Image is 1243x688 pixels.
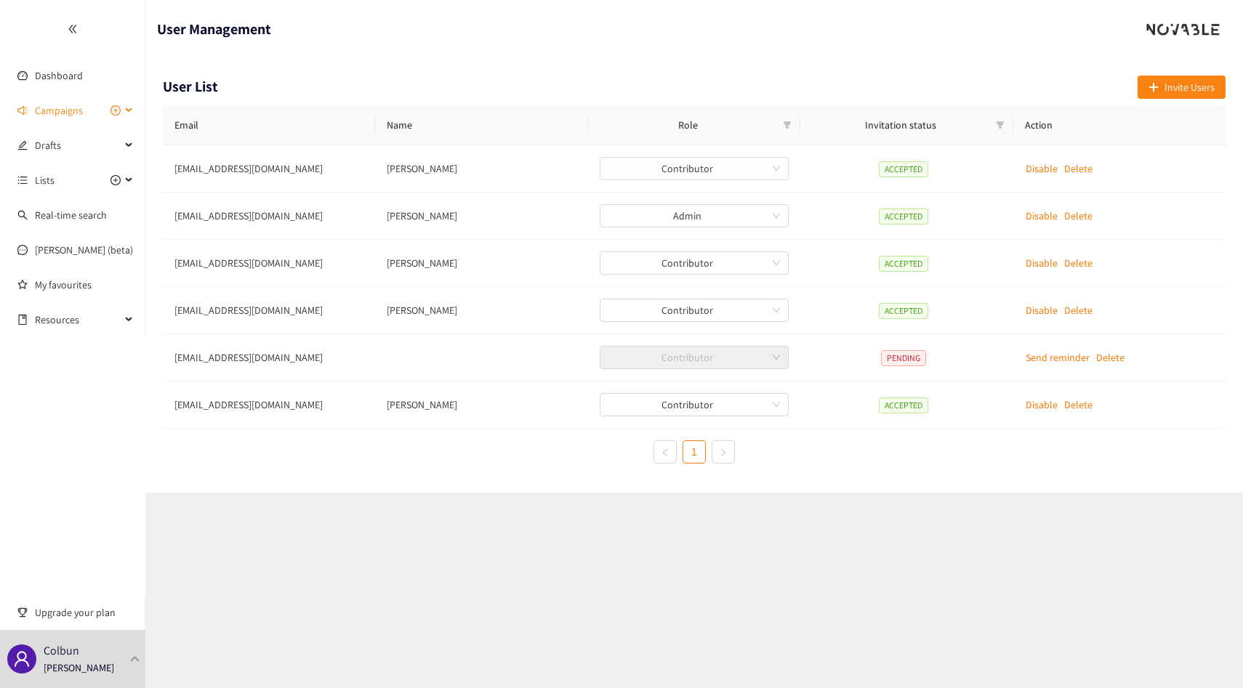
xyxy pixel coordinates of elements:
[35,131,121,160] span: Drafts
[879,256,928,272] span: ACCEPTED
[35,166,55,195] span: Lists
[608,394,780,416] span: Contributor
[1064,157,1093,180] button: Delete
[999,531,1243,688] iframe: Chat Widget
[879,397,928,413] span: ACCEPTED
[1149,82,1159,94] span: plus
[375,145,587,193] td: Alvaro Puelma
[1026,349,1090,365] p: Send reminder
[1013,105,1226,145] th: Action
[375,105,587,145] th: Name
[44,660,114,676] p: [PERSON_NAME]
[35,96,83,125] span: Campaigns
[35,598,134,627] span: Upgrade your plan
[163,145,375,193] td: [EMAIL_ADDRESS][DOMAIN_NAME]
[1026,393,1058,416] button: Disable
[1064,208,1093,224] p: Delete
[17,175,28,185] span: unordered-list
[1026,161,1058,177] p: Disable
[812,117,989,133] span: Invitation status
[879,161,928,177] span: ACCEPTED
[1096,346,1125,369] button: Delete
[163,287,375,334] td: [EMAIL_ADDRESS][DOMAIN_NAME]
[1026,157,1058,180] button: Disable
[17,607,28,618] span: trophy
[1138,76,1226,99] button: plusInvite Users
[1164,79,1215,95] span: Invite Users
[35,243,133,256] a: [PERSON_NAME] (beta)
[712,440,735,464] li: Next Page
[999,531,1243,688] div: Widget de chat
[17,140,28,150] span: edit
[68,24,78,34] span: double-left
[1026,397,1058,413] p: Disable
[683,441,705,463] a: 1
[110,105,121,116] span: plus-circle
[996,121,1005,129] span: filter
[1064,251,1093,275] button: Delete
[13,650,31,668] span: user
[683,440,706,464] li: 1
[1026,255,1058,271] p: Disable
[375,193,587,240] td: Carolina Cuevas
[17,315,28,325] span: book
[1064,255,1093,271] p: Delete
[608,252,780,274] span: Contributor
[1026,251,1058,275] button: Disable
[163,381,375,429] td: [EMAIL_ADDRESS][DOMAIN_NAME]
[608,205,780,227] span: Admin
[653,440,677,464] button: left
[661,448,669,457] span: left
[1026,302,1058,318] p: Disable
[35,305,121,334] span: Resources
[1064,204,1093,227] button: Delete
[163,334,375,381] td: [EMAIL_ADDRESS][DOMAIN_NAME]
[1026,208,1058,224] p: Disable
[163,76,218,98] h1: User List
[1064,161,1093,177] p: Delete
[780,114,795,136] span: filter
[608,299,780,321] span: Contributor
[879,303,928,319] span: ACCEPTED
[110,175,121,185] span: plus-circle
[1026,204,1058,227] button: Disable
[163,105,375,145] th: Email
[881,350,926,366] span: PENDING
[719,448,728,457] span: right
[1096,349,1125,365] p: Delete
[35,69,83,82] a: Dashboard
[600,117,777,133] span: Role
[1064,393,1093,416] button: Delete
[44,642,79,660] p: Colbun
[375,287,587,334] td: Nicolas Fernandez
[1026,346,1090,369] button: Send reminder
[375,381,587,429] td: Valentina Riquelme
[163,193,375,240] td: [EMAIL_ADDRESS][DOMAIN_NAME]
[879,209,928,224] span: ACCEPTED
[163,240,375,287] td: [EMAIL_ADDRESS][DOMAIN_NAME]
[653,440,677,464] li: Previous Page
[1064,302,1093,318] p: Delete
[375,240,587,287] td: Diego Garcia
[17,105,28,116] span: sound
[35,209,107,222] a: Real-time search
[608,158,780,179] span: Contributor
[1026,299,1058,322] button: Disable
[783,121,792,129] span: filter
[993,114,1007,136] span: filter
[35,270,134,299] a: My favourites
[712,440,735,464] button: right
[1064,397,1093,413] p: Delete
[608,347,780,368] span: Contributor
[1064,299,1093,322] button: Delete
